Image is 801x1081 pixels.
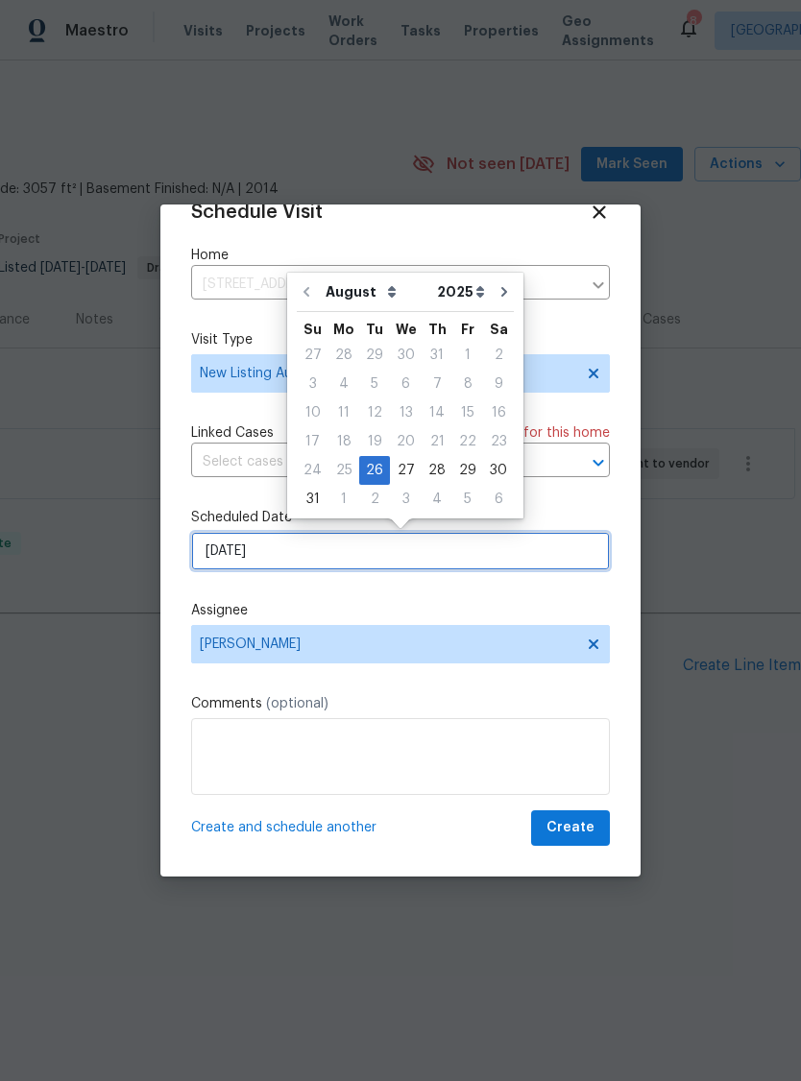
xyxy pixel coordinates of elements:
[191,203,323,222] span: Schedule Visit
[328,371,359,397] div: 4
[390,399,422,426] div: 13
[191,532,610,570] input: M/D/YYYY
[452,399,483,426] div: 15
[328,486,359,513] div: 1
[303,323,322,336] abbr: Sunday
[422,341,452,370] div: Thu Jul 31 2025
[531,810,610,846] button: Create
[483,399,514,426] div: 16
[452,371,483,397] div: 8
[359,486,390,513] div: 2
[422,370,452,398] div: Thu Aug 07 2025
[396,323,417,336] abbr: Wednesday
[191,601,610,620] label: Assignee
[483,370,514,398] div: Sat Aug 09 2025
[191,423,274,443] span: Linked Cases
[483,427,514,456] div: Sat Aug 23 2025
[390,371,422,397] div: 6
[359,371,390,397] div: 5
[359,485,390,514] div: Tue Sep 02 2025
[328,341,359,370] div: Mon Jul 28 2025
[297,485,328,514] div: Sun Aug 31 2025
[422,342,452,369] div: 31
[297,428,328,455] div: 17
[390,485,422,514] div: Wed Sep 03 2025
[191,447,556,477] input: Select cases
[359,428,390,455] div: 19
[452,370,483,398] div: Fri Aug 08 2025
[390,456,422,485] div: Wed Aug 27 2025
[422,399,452,426] div: 14
[390,428,422,455] div: 20
[422,371,452,397] div: 7
[452,486,483,513] div: 5
[297,341,328,370] div: Sun Jul 27 2025
[266,697,328,710] span: (optional)
[191,694,610,713] label: Comments
[452,342,483,369] div: 1
[461,323,474,336] abbr: Friday
[328,370,359,398] div: Mon Aug 04 2025
[452,341,483,370] div: Fri Aug 01 2025
[483,371,514,397] div: 9
[359,398,390,427] div: Tue Aug 12 2025
[390,341,422,370] div: Wed Jul 30 2025
[359,341,390,370] div: Tue Jul 29 2025
[359,457,390,484] div: 26
[359,456,390,485] div: Tue Aug 26 2025
[483,341,514,370] div: Sat Aug 02 2025
[328,342,359,369] div: 28
[297,457,328,484] div: 24
[297,456,328,485] div: Sun Aug 24 2025
[422,428,452,455] div: 21
[490,273,519,311] button: Go to next month
[297,371,328,397] div: 3
[328,428,359,455] div: 18
[297,342,328,369] div: 27
[328,399,359,426] div: 11
[483,485,514,514] div: Sat Sep 06 2025
[292,273,321,311] button: Go to previous month
[483,398,514,427] div: Sat Aug 16 2025
[359,342,390,369] div: 29
[390,427,422,456] div: Wed Aug 20 2025
[452,428,483,455] div: 22
[428,323,447,336] abbr: Thursday
[297,486,328,513] div: 31
[297,427,328,456] div: Sun Aug 17 2025
[422,457,452,484] div: 28
[359,399,390,426] div: 12
[297,370,328,398] div: Sun Aug 03 2025
[490,323,508,336] abbr: Saturday
[328,398,359,427] div: Mon Aug 11 2025
[321,277,432,306] select: Month
[390,398,422,427] div: Wed Aug 13 2025
[328,485,359,514] div: Mon Sep 01 2025
[589,202,610,223] span: Close
[483,428,514,455] div: 23
[191,330,610,349] label: Visit Type
[452,427,483,456] div: Fri Aug 22 2025
[422,486,452,513] div: 4
[422,398,452,427] div: Thu Aug 14 2025
[191,818,376,837] span: Create and schedule another
[200,637,576,652] span: [PERSON_NAME]
[546,816,595,840] span: Create
[452,485,483,514] div: Fri Sep 05 2025
[297,399,328,426] div: 10
[452,456,483,485] div: Fri Aug 29 2025
[452,457,483,484] div: 29
[432,277,490,306] select: Year
[333,323,354,336] abbr: Monday
[422,427,452,456] div: Thu Aug 21 2025
[200,364,573,383] span: New Listing Audit
[585,449,612,476] button: Open
[422,456,452,485] div: Thu Aug 28 2025
[483,486,514,513] div: 6
[359,427,390,456] div: Tue Aug 19 2025
[390,486,422,513] div: 3
[366,323,383,336] abbr: Tuesday
[359,370,390,398] div: Tue Aug 05 2025
[483,457,514,484] div: 30
[191,270,581,300] input: Enter in an address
